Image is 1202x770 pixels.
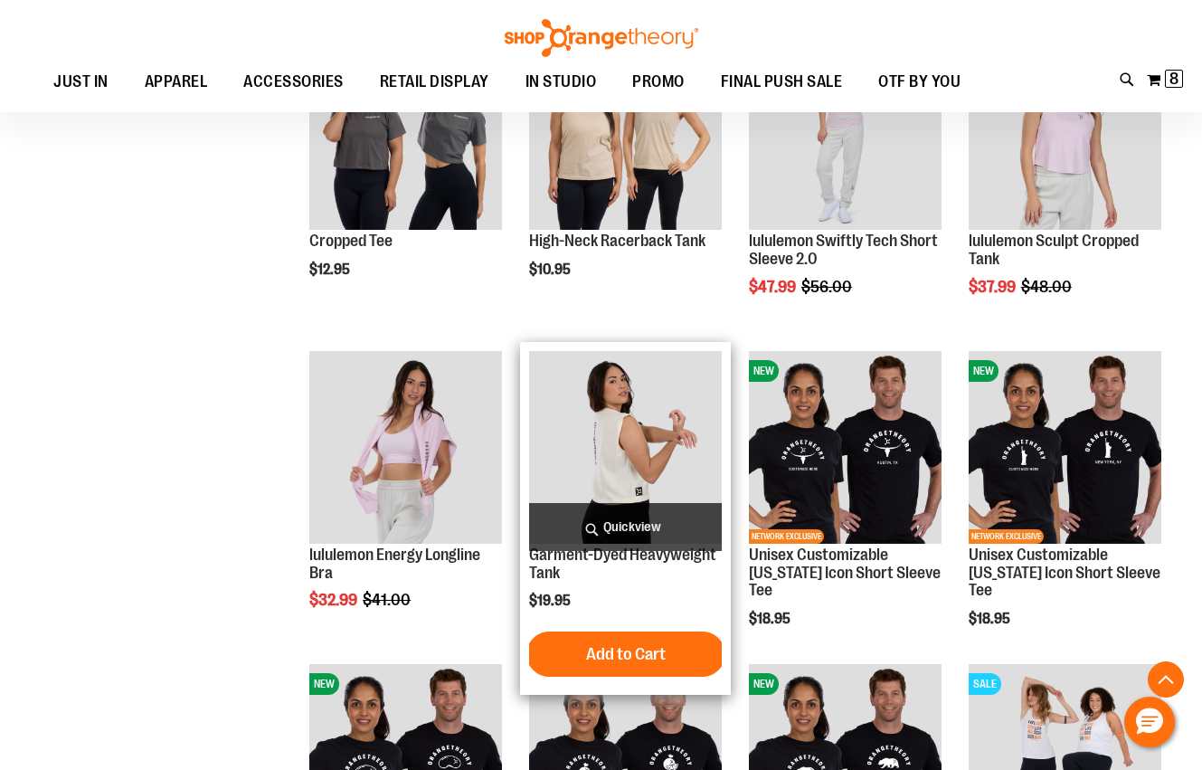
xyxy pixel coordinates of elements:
[529,351,722,547] a: Garment-Dyed Heavyweight Tank
[586,644,666,664] span: Add to Cart
[703,62,861,103] a: FINAL PUSH SALE
[969,37,1161,233] a: lululemon Sculpt Cropped TankSALE
[309,232,393,250] a: Cropped Tee
[127,62,226,102] a: APPAREL
[309,351,502,547] a: lululemon Energy Longline Bra
[740,28,951,342] div: product
[969,232,1139,268] a: lululemon Sculpt Cropped Tank
[529,37,722,233] a: OTF Womens CVC Racerback Tank Tan
[969,529,1044,544] span: NETWORK EXCLUSIVE
[1148,661,1184,698] button: Back To Top
[614,62,703,103] a: PROMO
[243,62,344,102] span: ACCESSORIES
[529,351,722,544] img: Garment-Dyed Heavyweight Tank
[749,351,942,544] img: OTF City Unisex Texas Icon SS Tee Black
[502,19,701,57] img: Shop Orangetheory
[529,546,716,582] a: Garment-Dyed Heavyweight Tank
[309,673,339,695] span: NEW
[309,546,480,582] a: lululemon Energy Longline Bra
[749,673,779,695] span: NEW
[969,351,1161,544] img: OTF City Unisex New York Icon SS Tee Black
[740,342,951,674] div: product
[300,342,511,656] div: product
[309,351,502,544] img: lululemon Energy Longline Bra
[145,62,208,102] span: APPAREL
[225,62,362,103] a: ACCESSORIES
[526,632,725,677] button: Add to Cart
[300,28,511,324] div: product
[520,342,731,696] div: product
[363,591,413,609] span: $41.00
[749,529,824,544] span: NETWORK EXCLUSIVE
[525,62,597,102] span: IN STUDIO
[529,593,573,609] span: $19.95
[529,232,705,250] a: High-Neck Racerback Tank
[309,37,502,230] img: OTF Womens Crop Tee Grey
[529,37,722,230] img: OTF Womens CVC Racerback Tank Tan
[632,62,685,102] span: PROMO
[309,37,502,233] a: OTF Womens Crop Tee Grey
[1021,278,1074,296] span: $48.00
[801,278,855,296] span: $56.00
[969,360,999,382] span: NEW
[969,673,1001,695] span: SALE
[529,503,722,551] a: Quickview
[362,62,507,103] a: RETAIL DISPLAY
[53,62,109,102] span: JUST IN
[960,342,1170,674] div: product
[749,546,941,600] a: Unisex Customizable [US_STATE] Icon Short Sleeve Tee
[749,351,942,547] a: OTF City Unisex Texas Icon SS Tee BlackNEWNETWORK EXCLUSIVE
[878,62,961,102] span: OTF BY YOU
[749,232,938,268] a: lululemon Swiftly Tech Short Sleeve 2.0
[969,278,1018,296] span: $37.99
[721,62,843,102] span: FINAL PUSH SALE
[749,37,942,230] img: lululemon Swiftly Tech Short Sleeve 2.0
[35,62,127,103] a: JUST IN
[960,28,1170,342] div: product
[860,62,979,103] a: OTF BY YOU
[520,28,731,324] div: product
[749,278,799,296] span: $47.99
[380,62,489,102] span: RETAIL DISPLAY
[749,37,942,233] a: lululemon Swiftly Tech Short Sleeve 2.0SALE
[1124,697,1175,747] button: Hello, have a question? Let’s chat.
[969,351,1161,547] a: OTF City Unisex New York Icon SS Tee BlackNEWNETWORK EXCLUSIVE
[1169,70,1178,88] span: 8
[969,37,1161,230] img: lululemon Sculpt Cropped Tank
[309,591,360,609] span: $32.99
[749,611,793,627] span: $18.95
[507,62,615,103] a: IN STUDIO
[529,261,573,278] span: $10.95
[309,261,353,278] span: $12.95
[969,546,1160,600] a: Unisex Customizable [US_STATE] Icon Short Sleeve Tee
[969,611,1013,627] span: $18.95
[749,360,779,382] span: NEW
